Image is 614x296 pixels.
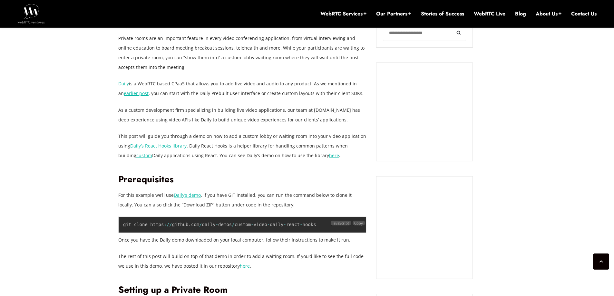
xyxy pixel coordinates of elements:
[339,152,340,158] strong: .
[124,90,149,96] a: earlier post
[199,222,202,227] span: /
[118,235,366,245] p: Once you have the Daily demo downloaded on your local computer, follow their instructions to make...
[283,222,286,227] span: -
[515,10,526,17] a: Blog
[216,222,218,227] span: -
[474,10,505,17] a: WebRTC Live
[376,10,411,17] a: Our Partners
[329,152,339,158] a: here
[232,222,234,227] span: /
[118,252,366,271] p: The rest of this post will build on top of that demo in order to add a waiting room. If you’d lik...
[174,192,201,198] a: Daily’s demo
[300,222,302,227] span: -
[240,263,250,269] a: here
[383,69,466,155] iframe: Embedded CTA
[136,152,152,158] a: custom
[571,10,597,17] a: Contact Us
[118,284,366,296] h2: Setting up a Private Room
[354,221,363,225] span: Copy
[17,4,45,23] img: WebRTC.ventures
[118,33,366,72] p: Private rooms are an important feature in every video conferencing application, from virtual inte...
[118,105,366,125] p: As a custom development firm specializing in building live video applications, our team at [DOMAI...
[130,143,187,149] a: Daily’s React Hooks library
[188,222,191,227] span: .
[118,174,366,185] h2: Prerequisites
[118,81,129,87] a: Daily
[267,222,270,227] span: -
[169,222,172,227] span: /
[536,10,561,17] a: About Us
[164,222,166,227] span: :
[331,221,351,225] span: JavaScript
[452,24,466,41] button: Search
[421,10,464,17] a: Stories of Success
[320,10,366,17] a: WebRTC Services
[123,222,316,227] code: git clone https github com daily demos custom video daily react hooks
[251,222,253,227] span: -
[118,131,366,160] p: This post will guide you through a demo on how to add a custom lobby or waiting room into your vi...
[167,222,169,227] span: /
[383,183,466,272] iframe: Embedded CTA
[118,79,366,98] p: is a WebRTC based CPaaS that allows you to add live video and audio to any product. As we mention...
[118,190,366,210] p: For this example we’ll use . If you have GIT installed, you can run the command below to clone it...
[126,23,162,29] a: [PERSON_NAME]
[353,221,365,225] button: Copy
